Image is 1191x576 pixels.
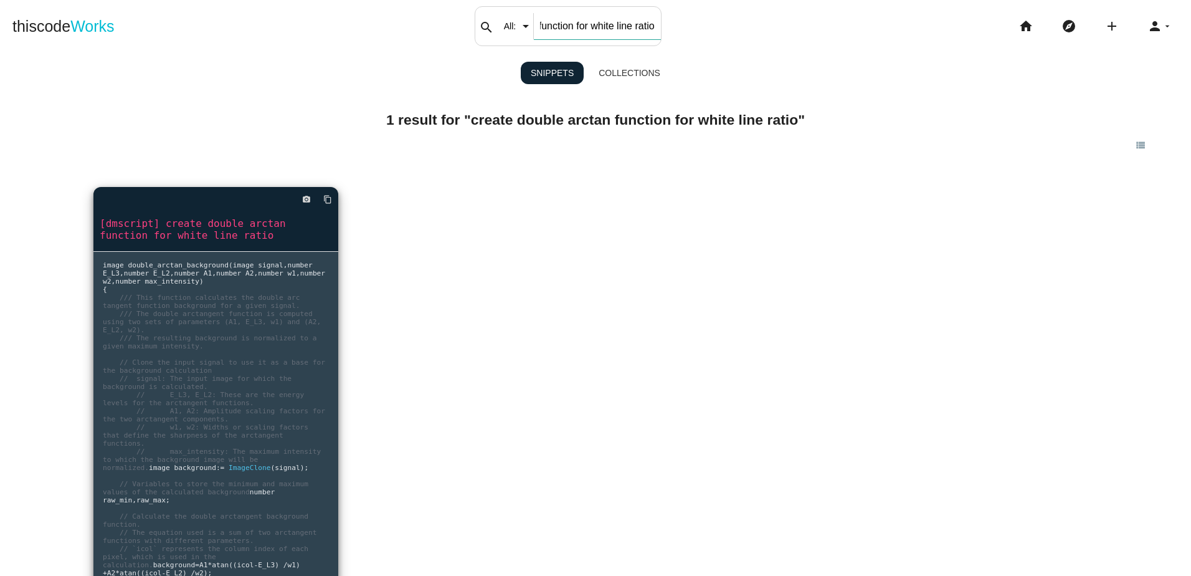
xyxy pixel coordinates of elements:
span: /// The double arctangent function is computed using two sets of parameters (A1, E_L3, w1) and (A... [103,310,325,334]
span: /// This function calculates the double arc tangent function background for a given signal. [103,294,304,310]
span: number max_intensity [115,277,199,286]
span: ) [199,277,204,286]
span: atan [212,561,229,569]
span: , [283,261,288,269]
span: = [195,561,199,569]
span: ); [300,464,308,472]
span: ( [270,464,275,472]
input: Search snippets [534,13,660,39]
span: ( [229,261,233,269]
span: ) [296,561,300,569]
span: , [296,269,300,277]
i: add [1104,6,1119,46]
span: icol [237,561,254,569]
span: signal [275,464,300,472]
span: // The equation used is a sum of two arctangent functions with different parameters. [103,529,321,545]
span: , [254,269,259,277]
button: search [475,7,498,46]
span: := [216,464,224,472]
span: image background [149,464,216,472]
span: w1 [288,561,296,569]
span: image signal [233,261,283,269]
span: number raw_min [103,488,279,504]
a: thiscodeWorks [12,6,115,46]
span: // Clone the input signal to use it as a base for the background calculation [103,358,330,375]
span: background [153,561,195,569]
i: search [479,7,494,47]
a: Copy to Clipboard [313,188,332,211]
span: Works [70,17,114,35]
i: arrow_drop_down [1162,6,1172,46]
span: // w1, w2: Widths or scaling factors that define the sharpness of the arctangent functions. [103,423,313,448]
b: 1 result for "create double arctan function for white line ratio" [386,112,805,128]
span: , [212,269,216,277]
i: photo_camera [302,188,311,211]
a: Collections [589,62,670,84]
span: // signal: The input image for which the background is calculated. [103,375,296,391]
span: number E_L3 [103,261,317,277]
a: photo_camera [292,188,311,211]
span: // A1, A2: Amplitude scaling factors for the two arctangent components. [103,407,330,423]
span: number E_L2 [124,269,170,277]
i: home [1018,6,1033,46]
span: // Variables to store the minimum and maximum values of the calculated background [103,480,313,496]
span: ; [166,496,170,504]
a: Snippets [521,62,584,84]
i: content_copy [323,188,332,211]
span: - [254,561,259,569]
span: (( [229,561,237,569]
span: /// The resulting background is normalized to a given maximum intensity. [103,334,321,350]
span: / [283,561,288,569]
span: // `icol` represents the column index of each pixel, which is used in the calculation. [103,545,313,569]
span: number A1 [174,269,212,277]
span: // E_L3, E_L2: These are the energy levels for the arctangent functions. [103,391,308,407]
i: explore [1061,6,1076,46]
span: ImageClone [229,464,270,472]
span: { [103,286,107,294]
i: person [1147,6,1162,46]
a: view_list [1124,133,1160,156]
span: number w2 [103,269,330,286]
span: image double_arctan_background [103,261,229,269]
span: E_L3 [258,561,275,569]
span: // Calculate the double arctangent background function. [103,512,313,529]
i: view_list [1135,134,1146,155]
span: raw_max [136,496,166,504]
span: , [120,269,124,277]
span: , [111,277,115,286]
span: number A2 [216,269,254,277]
span: , [132,496,136,504]
span: , [170,269,174,277]
span: ) [275,561,279,569]
span: number w1 [258,269,296,277]
span: A1 [199,561,207,569]
a: [dmscript] create double arctan function for white line ratio [93,216,338,242]
span: // max_intensity: The maximum intensity to which the background image will be normalized. [103,448,325,472]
